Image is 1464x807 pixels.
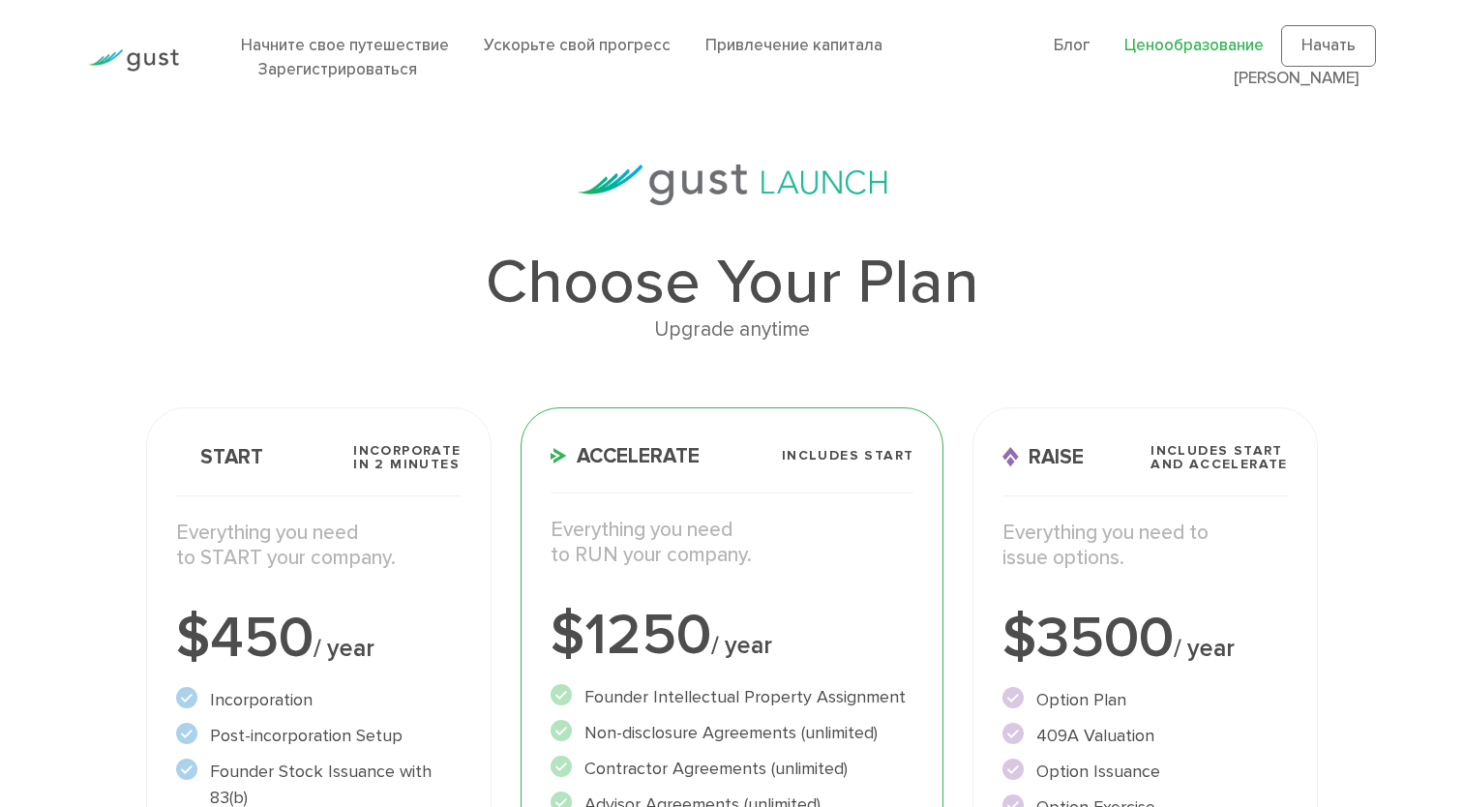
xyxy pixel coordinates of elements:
font: Non-disclosure Agreements (unlimited) [584,723,878,743]
a: Блог [1054,36,1090,55]
span: / year [1174,634,1235,663]
span: Includes START [782,449,914,463]
font: Post-incorporation Setup [210,726,403,746]
div: Upgrade anytime [146,314,1318,346]
a: Ценообразование [1124,36,1264,55]
a: Зарегистрироваться [258,60,417,79]
h1: Choose Your Plan [146,252,1318,314]
font: 409A Valuation [1036,726,1154,746]
p: Everything you need to issue options. [1002,521,1287,572]
span: / year [314,634,374,663]
span: Incorporate in 2 Minutes [353,444,461,471]
a: Привлечение капитала [705,36,882,55]
a: Ускорьте свой прогресс [484,36,671,55]
font: Incorporation [210,690,313,710]
div: $1250 [551,607,914,665]
a: [PERSON_NAME] [1234,69,1359,88]
img: Логотип Gust [88,49,179,72]
img: Raise Icon [1002,447,1019,467]
img: gust-launch-logos.svg [578,164,887,205]
a: Начните свое путешествие [241,36,449,55]
font: Option Issuance [1036,762,1160,782]
font: Founder Intellectual Property Assignment [584,687,906,707]
font: Accelerate [577,446,700,466]
div: $3500 [1002,610,1287,668]
img: Accelerate Icon [551,448,567,463]
font: Raise [1029,447,1084,467]
font: Start [200,447,263,467]
p: Everything you need to RUN your company. [551,518,914,569]
font: Option Plan [1036,690,1126,710]
font: Contractor Agreements (unlimited) [584,759,848,779]
div: $450 [176,610,461,668]
span: / year [711,631,772,660]
a: Начать [1281,25,1376,68]
span: Includes START and ACCELERATE [1150,444,1288,471]
p: Everything you need to START your company. [176,521,461,572]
